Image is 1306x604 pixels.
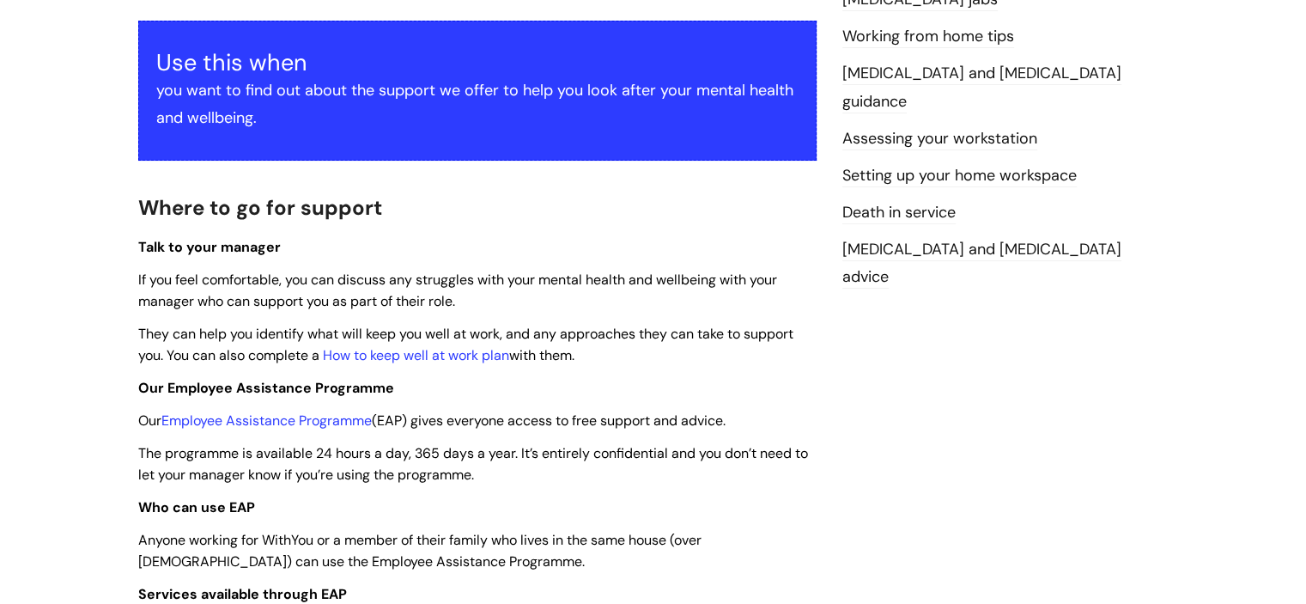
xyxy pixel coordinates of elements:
a: Working from home tips [842,26,1014,48]
strong: Services available through EAP [138,585,347,603]
span: Our Employee Assistance Programme [138,379,394,397]
span: Our (EAP) gives everyone access to free support and advice. [138,412,726,430]
a: [MEDICAL_DATA] and [MEDICAL_DATA] guidance [842,63,1121,113]
a: [MEDICAL_DATA] and [MEDICAL_DATA] advice [842,239,1121,289]
span: If you feel comfortable, you can discuss any struggles with your mental health and wellbeing with... [138,271,777,310]
span: Talk to your manager [138,238,281,256]
span: Where to go for support [138,194,382,221]
p: you want to find out about the support we offer to help you look after your mental health and wel... [156,76,799,132]
strong: Who can use EAP [138,498,255,516]
a: Death in service [842,202,956,224]
a: Employee Assistance Programme [161,412,372,430]
a: Assessing your workstation [842,128,1037,150]
a: How to keep well at work plan [323,346,509,364]
span: Anyone working for WithYou or a member of their family who lives in the same house (over [DEMOGRA... [138,531,702,570]
span: with them. [509,346,574,364]
a: Setting up your home workspace [842,165,1077,187]
h3: Use this when [156,49,799,76]
span: They can help you identify what will keep you well at work, and any approaches they can take to s... [138,325,793,364]
span: The programme is available 24 hours a day, 365 days a year. It’s entirely confidential and you do... [138,444,808,484]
